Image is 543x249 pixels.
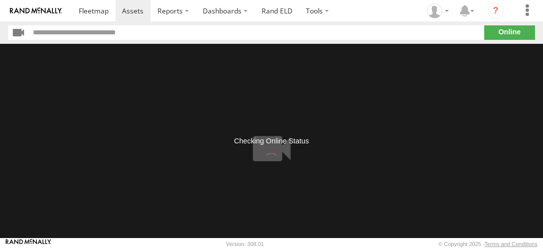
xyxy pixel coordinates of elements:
i: ? [488,3,504,19]
a: Terms and Conditions [485,241,538,247]
img: rand-logo.svg [10,7,62,14]
a: Visit our Website [5,239,51,249]
div: Version: 308.01 [226,241,264,247]
div: © Copyright 2025 - [438,241,538,247]
div: John Olaniyan [423,3,452,18]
